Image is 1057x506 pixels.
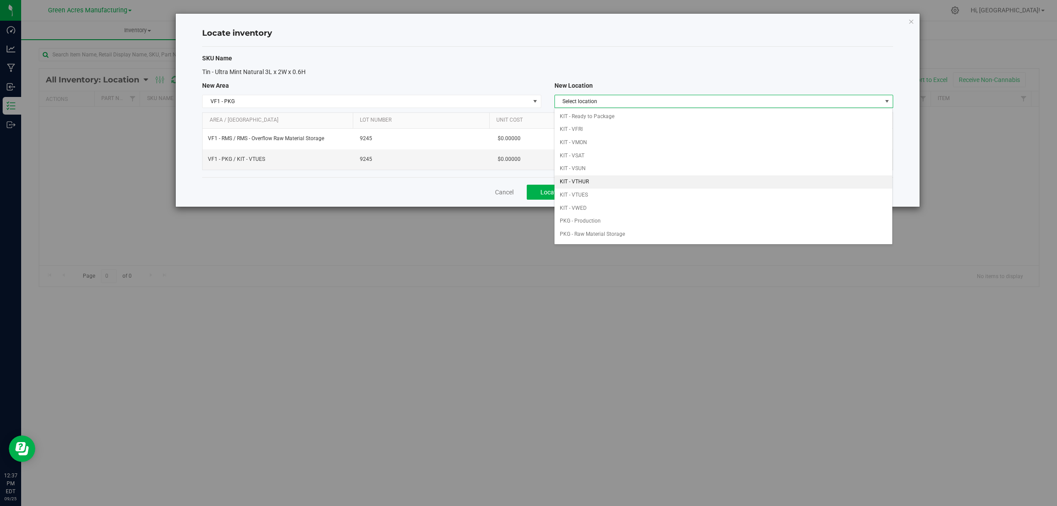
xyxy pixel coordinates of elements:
[208,134,324,143] span: VF1 - RMS / RMS - Overflow Raw Material Storage
[360,155,487,164] span: 9245
[554,175,892,189] li: KIT - VTHUR
[202,28,893,39] h4: Locate inventory
[554,228,892,241] li: PKG - Raw Material Storage
[203,95,529,108] span: VF1 - PKG
[498,155,521,164] span: $0.00000
[554,202,892,215] li: KIT - VWED
[202,55,232,62] span: SKU Name
[554,215,892,228] li: PKG - Production
[9,435,35,462] iframe: Resource center
[554,110,892,123] li: KIT - Ready to Package
[202,68,306,75] span: Tin - Ultra Mint Natural 3L x 2W x 0.6H
[554,123,892,136] li: KIT - VFRI
[208,155,265,164] span: VF1 - PKG / KIT - VTUES
[554,241,892,254] li: PKG - Waste
[554,162,892,175] li: KIT - VSUN
[554,189,892,202] li: KIT - VTUES
[498,134,521,143] span: $0.00000
[495,188,514,197] a: Cancel
[540,189,587,196] span: Locate Inventory
[360,134,487,143] span: 9245
[554,82,593,89] span: New Location
[554,149,892,163] li: KIT - VSAT
[554,136,892,149] li: KIT - VMON
[555,95,882,108] span: Select location
[529,95,540,108] span: select
[527,185,600,200] button: Locate Inventory
[496,117,554,124] a: Unit Cost
[210,117,350,124] a: Area / [GEOGRAPHIC_DATA]
[202,82,229,89] span: New Area
[360,117,486,124] a: Lot Number
[882,95,893,108] span: select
